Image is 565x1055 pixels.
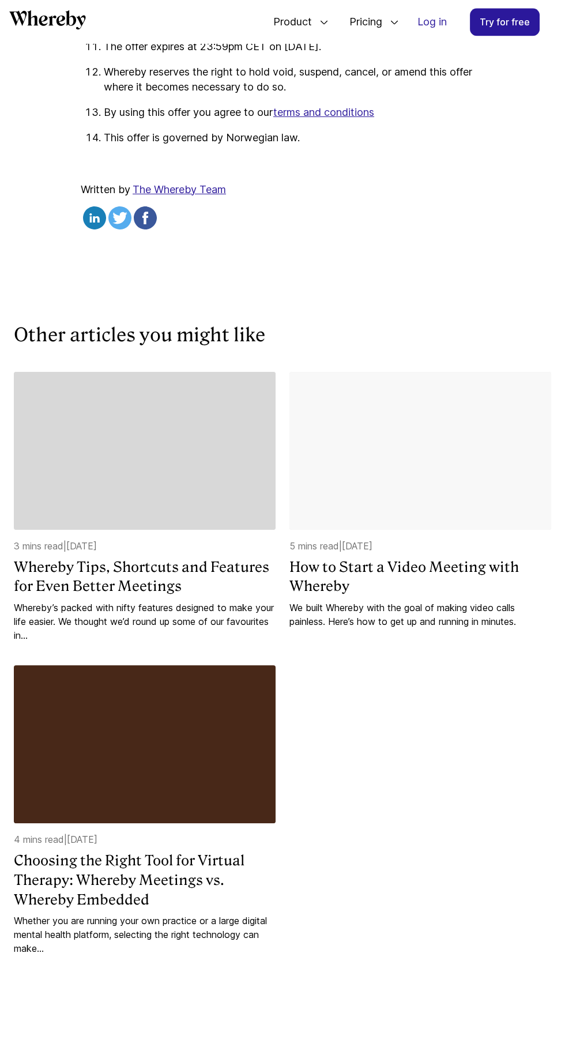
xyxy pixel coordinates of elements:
[289,539,551,553] p: 5 mins read | [DATE]
[14,601,276,642] a: Whereby’s packed with nifty features designed to make your life easier. We thought we’d round up ...
[14,539,276,553] p: 3 mins read | [DATE]
[104,130,484,145] p: This offer is governed by Norwegian law.
[104,105,484,120] p: By using this offer you agree to our
[14,914,276,955] a: Whether you are running your own practice or a large digital mental health platform, selecting th...
[14,557,276,596] a: Whereby Tips, Shortcuts and Features for Even Better Meetings
[262,3,315,41] span: Product
[81,182,484,233] div: Written by
[14,851,276,909] a: Choosing the Right Tool for Virtual Therapy: Whereby Meetings vs. Whereby Embedded
[14,832,276,846] p: 4 mins read | [DATE]
[9,10,86,33] a: Whereby
[104,65,484,95] p: Whereby reserves the right to hold void, suspend, cancel, or amend this offer where it becomes ne...
[108,206,131,229] img: twitter
[83,206,106,229] img: linkedin
[408,9,456,35] a: Log in
[289,601,551,628] a: We built Whereby with the goal of making video calls painless. Here’s how to get up and running i...
[104,39,484,54] p: The offer expires at 23:59pm CET on [DATE].
[14,321,551,349] h3: Other articles you might like
[470,8,540,36] a: Try for free
[273,106,374,118] a: terms and conditions
[9,10,86,29] svg: Whereby
[289,557,551,596] a: How to Start a Video Meeting with Whereby
[338,3,385,41] span: Pricing
[134,206,157,229] img: facebook
[133,183,226,195] a: The Whereby Team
